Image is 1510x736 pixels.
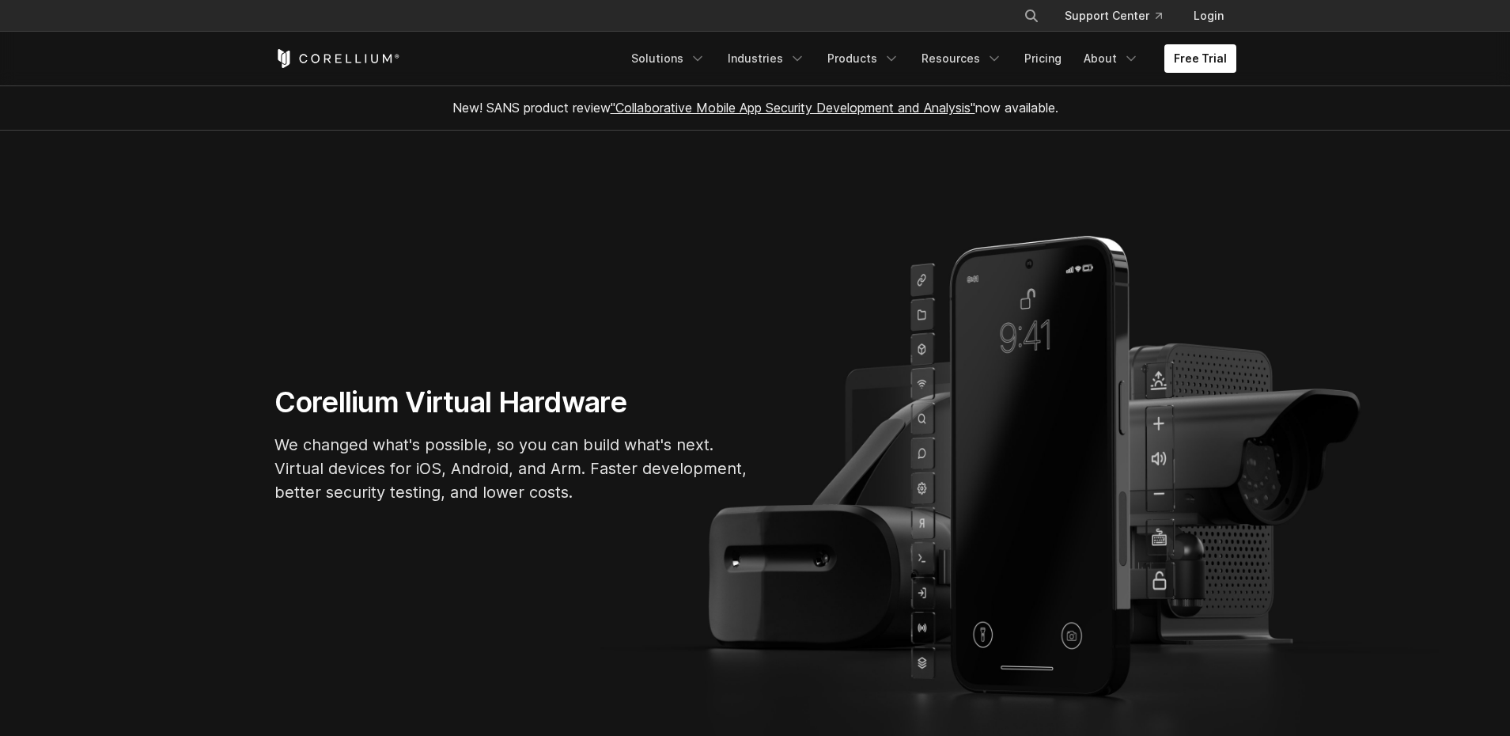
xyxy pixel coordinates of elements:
[1181,2,1236,30] a: Login
[611,100,975,116] a: "Collaborative Mobile App Security Development and Analysis"
[912,44,1012,73] a: Resources
[1015,44,1071,73] a: Pricing
[274,433,749,504] p: We changed what's possible, so you can build what's next. Virtual devices for iOS, Android, and A...
[622,44,715,73] a: Solutions
[1005,2,1236,30] div: Navigation Menu
[718,44,815,73] a: Industries
[818,44,909,73] a: Products
[1017,2,1046,30] button: Search
[452,100,1058,116] span: New! SANS product review now available.
[274,49,400,68] a: Corellium Home
[622,44,1236,73] div: Navigation Menu
[1074,44,1149,73] a: About
[1052,2,1175,30] a: Support Center
[274,385,749,420] h1: Corellium Virtual Hardware
[1164,44,1236,73] a: Free Trial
